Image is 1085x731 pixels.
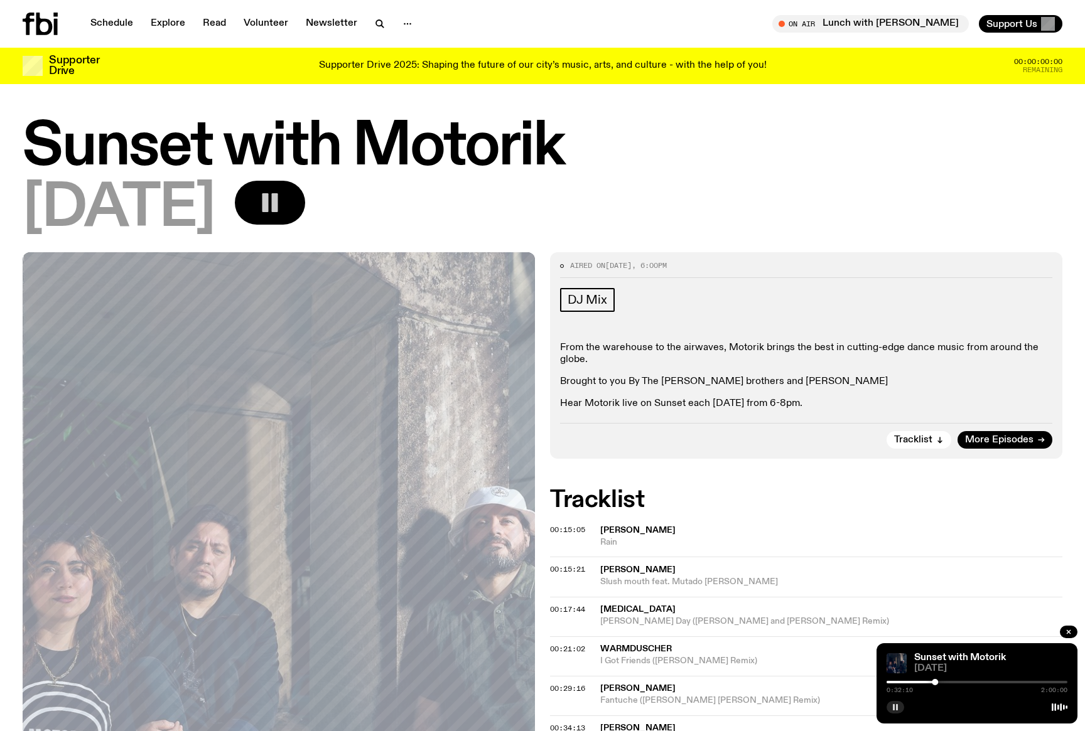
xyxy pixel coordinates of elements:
span: , 6:00pm [632,260,667,270]
a: Read [195,15,234,33]
p: Brought to you By The [PERSON_NAME] brothers and [PERSON_NAME] [560,376,1052,388]
a: Newsletter [298,15,365,33]
span: 00:15:21 [550,564,585,574]
span: Tracklist [894,435,932,445]
span: [PERSON_NAME] [600,526,676,535]
a: Volunteer [236,15,296,33]
a: More Episodes [958,431,1052,449]
p: Hear Motorik live on Sunset each [DATE] from 6-8pm. [560,398,1052,410]
h1: Sunset with Motorik [23,119,1062,176]
span: 00:29:16 [550,683,585,693]
h2: Tracklist [550,489,1062,511]
span: [MEDICAL_DATA] [600,605,676,614]
a: Sunset with Motorik [914,653,1006,663]
button: Support Us [979,15,1062,33]
p: Supporter Drive 2025: Shaping the future of our city’s music, arts, and culture - with the help o... [319,60,767,72]
span: 00:17:44 [550,604,585,614]
span: [PERSON_NAME] [600,565,676,574]
span: [DATE] [914,664,1067,673]
p: From the warehouse to the airwaves, Motorik brings the best in cutting-edge dance music from arou... [560,342,1052,366]
a: DJ Mix [560,288,615,312]
span: [PERSON_NAME] [600,684,676,693]
span: Support Us [986,18,1037,29]
button: 00:15:05 [550,526,585,533]
span: 00:21:02 [550,644,585,654]
button: 00:15:21 [550,566,585,573]
span: Slush mouth feat. Mutado [PERSON_NAME] [600,576,1062,588]
a: Explore [143,15,193,33]
span: [DATE] [605,260,632,270]
button: 00:29:16 [550,685,585,692]
span: I Got Friends ([PERSON_NAME] Remix) [600,655,1062,667]
span: [DATE] [23,181,215,237]
button: Tracklist [887,431,951,449]
span: Fantuche ([PERSON_NAME] [PERSON_NAME] Remix) [600,695,1062,707]
button: 00:17:44 [550,606,585,613]
span: 00:15:05 [550,525,585,535]
span: warmduscher [600,644,672,653]
span: DJ Mix [568,293,607,307]
button: On AirLunch with [PERSON_NAME] [772,15,969,33]
span: [PERSON_NAME] Day ([PERSON_NAME] and [PERSON_NAME] Remix) [600,616,1062,627]
span: More Episodes [965,435,1034,445]
a: Schedule [83,15,141,33]
h3: Supporter Drive [49,55,99,77]
button: 00:21:02 [550,646,585,653]
span: 0:32:10 [887,687,913,693]
span: 2:00:00 [1041,687,1067,693]
span: Rain [600,536,1062,548]
span: Aired on [570,260,605,270]
span: Remaining [1023,67,1062,73]
span: 00:00:00:00 [1014,58,1062,65]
